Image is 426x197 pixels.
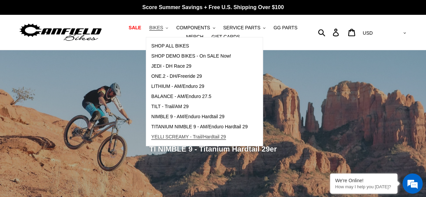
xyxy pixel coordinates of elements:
[146,61,253,71] a: JEDI - DH Race 29
[220,23,269,32] button: SERVICE PARTS
[39,57,93,125] span: We're online!
[7,37,18,47] div: Navigation go back
[151,84,204,89] span: LITHIUM - AM/Enduro 29
[146,132,253,142] a: YELLI SCREAMY - Trail/Hardtail 29
[146,122,253,132] a: TITANIUM NIMBLE 9 - AM/Enduro Hardtail 29
[146,102,253,112] a: TILT - Trail/AM 29
[146,71,253,81] a: ONE.2 - DH/Freeride 29
[173,23,218,32] button: COMPONENTS
[129,25,141,31] span: SALE
[176,25,210,31] span: COMPONENTS
[211,34,240,40] span: GIFT CARDS
[151,73,202,79] span: ONE.2 - DH/Freeride 29
[335,178,392,183] div: We're Online!
[151,114,224,120] span: NIMBLE 9 - AM/Enduro Hardtail 29
[208,32,243,41] a: GIFT CARDS
[151,63,191,69] span: JEDI - DH Race 29
[146,112,253,122] a: NIMBLE 9 - AM/Enduro Hardtail 29
[183,32,207,41] a: MERCH
[146,81,253,92] a: LITHIUM - AM/Enduro 29
[22,34,38,51] img: d_696896380_company_1647369064580_696896380
[3,128,128,152] textarea: Type your message and hit 'Enter'
[125,23,144,32] a: SALE
[270,23,301,32] a: GG PARTS
[110,3,127,20] div: Minimize live chat window
[151,124,248,130] span: TITANIUM NIMBLE 9 - AM/Enduro Hardtail 29
[186,34,203,40] span: MERCH
[146,41,253,51] a: SHOP ALL BIKES
[146,92,253,102] a: BALANCE - AM/Enduro 27.5
[151,134,226,140] span: YELLI SCREAMY - Trail/Hardtail 29
[151,43,189,49] span: SHOP ALL BIKES
[151,53,231,59] span: SHOP DEMO BIKES - On SALE Now!
[149,144,277,153] span: TI NIMBLE 9 - Titanium Hardtail 29er
[151,104,189,109] span: TILT - Trail/AM 29
[223,25,260,31] span: SERVICE PARTS
[335,184,392,189] p: How may I help you today?
[19,22,103,43] img: Canfield Bikes
[146,23,171,32] button: BIKES
[146,51,253,61] a: SHOP DEMO BIKES - On SALE Now!
[45,38,123,46] div: Chat with us now
[273,25,297,31] span: GG PARTS
[149,25,163,31] span: BIKES
[151,94,211,99] span: BALANCE - AM/Enduro 27.5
